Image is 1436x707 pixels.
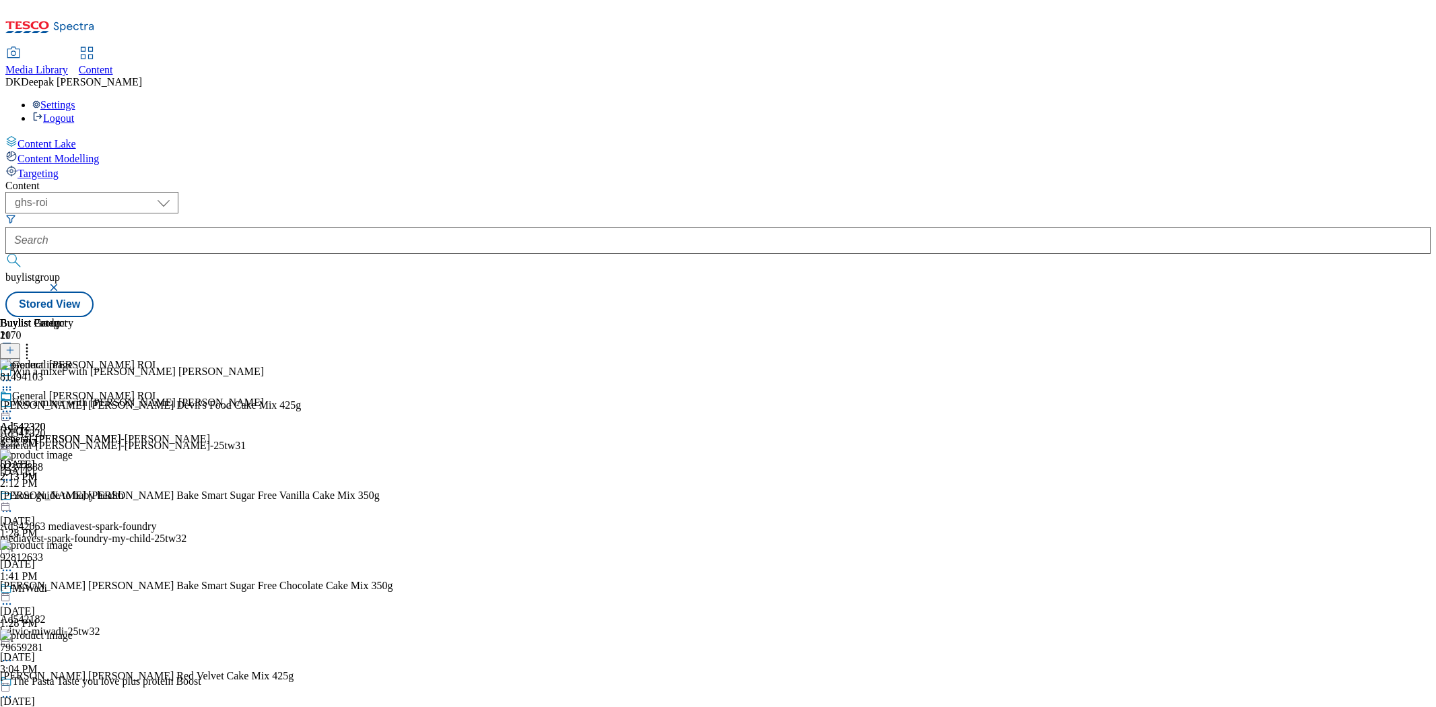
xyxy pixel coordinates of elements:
[5,271,60,283] span: buylistgroup
[5,180,1431,192] div: Content
[5,76,21,88] span: DK
[21,76,142,88] span: Deepak [PERSON_NAME]
[18,153,99,164] span: Content Modelling
[18,138,76,149] span: Content Lake
[79,48,113,76] a: Content
[32,99,75,110] a: Settings
[5,135,1431,150] a: Content Lake
[18,168,59,179] span: Targeting
[5,213,16,224] svg: Search Filters
[79,64,113,75] span: Content
[5,150,1431,165] a: Content Modelling
[5,64,68,75] span: Media Library
[5,48,68,76] a: Media Library
[5,227,1431,254] input: Search
[5,165,1431,180] a: Targeting
[5,292,94,317] button: Stored View
[32,112,74,124] a: Logout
